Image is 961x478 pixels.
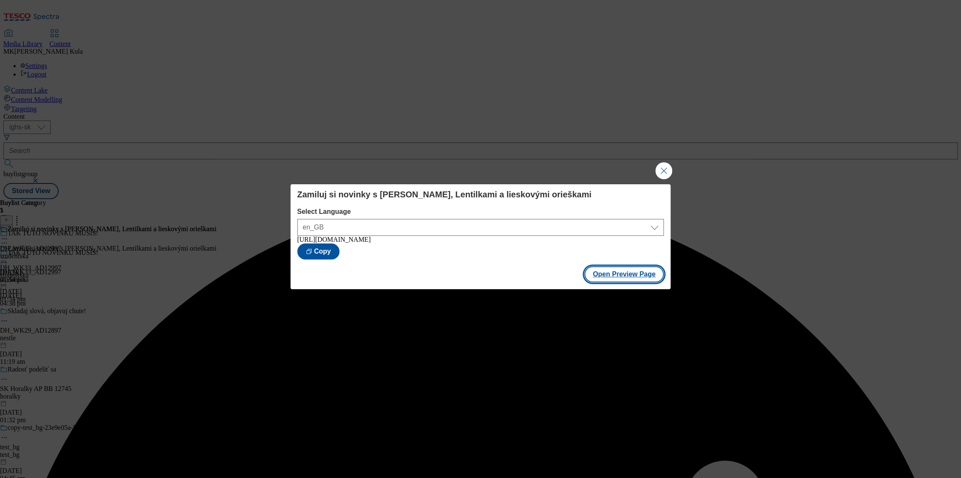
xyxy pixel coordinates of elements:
label: Select Language [297,208,664,216]
div: [URL][DOMAIN_NAME] [297,236,664,243]
div: Modal [290,184,671,289]
button: Open Preview Page [584,266,664,282]
h4: Zamiluj si novinky s [PERSON_NAME], Lentilkami a lieskovými orieškami [297,189,664,199]
button: Close Modal [655,162,672,179]
button: Copy [297,243,339,259]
